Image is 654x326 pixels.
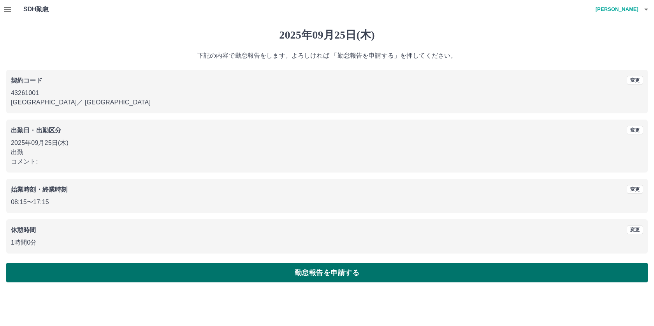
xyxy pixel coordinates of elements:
h1: 2025年09月25日(木) [6,28,648,42]
b: 契約コード [11,77,42,84]
button: 変更 [627,226,643,234]
p: 08:15 〜 17:15 [11,197,643,207]
b: 休憩時間 [11,227,36,233]
button: 変更 [627,185,643,194]
button: 勤怠報告を申請する [6,263,648,282]
button: 変更 [627,76,643,85]
b: 始業時刻・終業時刻 [11,186,67,193]
p: 43261001 [11,88,643,98]
p: 下記の内容で勤怠報告をします。よろしければ 「勤怠報告を申請する」を押してください。 [6,51,648,60]
p: [GEOGRAPHIC_DATA] ／ [GEOGRAPHIC_DATA] [11,98,643,107]
p: 2025年09月25日(木) [11,138,643,148]
button: 変更 [627,126,643,134]
b: 出勤日・出勤区分 [11,127,61,134]
p: 1時間0分 [11,238,643,247]
p: コメント: [11,157,643,166]
p: 出勤 [11,148,643,157]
